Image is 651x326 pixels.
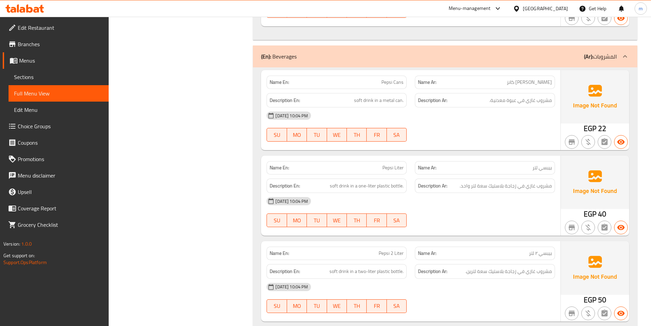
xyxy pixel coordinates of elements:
div: (En): Beverages(Ar):المشروبات [253,45,637,67]
span: SU [270,301,284,311]
strong: Description En: [270,96,300,105]
span: Promotions [18,155,103,163]
button: SA [387,299,407,313]
button: WE [327,299,347,313]
a: Upsell [3,184,109,200]
strong: Name Ar: [418,250,436,257]
button: TU [307,128,327,142]
a: Grocery Checklist [3,217,109,233]
a: Full Menu View [9,85,109,102]
button: SA [387,213,407,227]
span: EGP [584,293,596,307]
span: 50 [598,293,606,307]
span: مشروب غازي في عبوة معدنية. [489,96,552,105]
span: SA [390,130,404,140]
span: m [639,5,643,12]
button: Not has choices [598,11,611,25]
button: Purchased item [581,307,595,320]
button: TU [307,213,327,227]
span: soft drink in a two-liter plastic bottle. [329,267,404,276]
button: Available [614,11,628,25]
span: [DATE] 10:04 PM [273,284,311,290]
strong: Description En: [270,267,300,276]
span: Menu disclaimer [18,171,103,180]
span: Pepsi Cans [381,79,404,86]
strong: Description Ar: [418,182,447,190]
button: MO [287,213,307,227]
span: Get support on: [3,251,35,260]
button: WE [327,128,347,142]
strong: Name En: [270,250,289,257]
span: [DATE] 10:04 PM [273,113,311,119]
strong: Description Ar: [418,267,447,276]
button: Available [614,135,628,149]
div: [GEOGRAPHIC_DATA] [523,5,568,12]
strong: Description En: [270,182,300,190]
b: (Ar): [584,51,593,62]
img: Ae5nvW7+0k+MAAAAAElFTkSuQmCC [561,70,629,123]
span: TU [310,301,324,311]
button: TH [347,213,367,227]
button: MO [287,299,307,313]
span: Branches [18,40,103,48]
span: Sections [14,73,103,81]
a: Coverage Report [3,200,109,217]
button: SU [267,128,287,142]
span: 22 [598,122,606,135]
button: Not has choices [598,221,611,234]
button: Purchased item [581,135,595,149]
span: Version: [3,239,20,248]
span: SA [390,216,404,225]
span: Edit Menu [14,106,103,114]
span: MO [290,301,304,311]
a: Support.OpsPlatform [3,258,47,267]
span: SU [270,130,284,140]
span: مشروب غازي في زجاجة بلاستيك سعة لترين. [465,267,552,276]
span: SA [390,301,404,311]
span: Menus [19,56,103,65]
div: Menu-management [449,4,491,13]
button: TH [347,299,367,313]
span: Edit Restaurant [18,24,103,32]
span: [DATE] 10:04 PM [273,198,311,205]
span: Pepsi Liter [382,164,404,171]
a: Menu disclaimer [3,167,109,184]
button: Not branch specific item [565,221,579,234]
button: TH [347,128,367,142]
span: MO [290,130,304,140]
span: FR [369,130,384,140]
button: Purchased item [581,221,595,234]
strong: Name Ar: [418,164,436,171]
span: TH [350,301,364,311]
p: Beverages [261,52,297,61]
span: TU [310,216,324,225]
span: WE [330,130,344,140]
span: Upsell [18,188,103,196]
button: FR [367,299,386,313]
strong: Name En: [270,79,289,86]
span: 40 [598,207,606,221]
span: WE [330,301,344,311]
span: TH [350,216,364,225]
button: Available [614,221,628,234]
span: 1.0.0 [21,239,32,248]
span: Coverage Report [18,204,103,212]
span: TH [350,130,364,140]
a: Edit Restaurant [3,19,109,36]
span: Grocery Checklist [18,221,103,229]
span: Full Menu View [14,89,103,97]
a: Coupons [3,134,109,151]
span: soft drink in a one-liter plastic bottle. [330,182,404,190]
span: soft drink in a metal can. [354,96,404,105]
span: MO [290,216,304,225]
a: Choice Groups [3,118,109,134]
button: WE [327,213,347,227]
strong: Name En: [270,164,289,171]
span: مشروب غازي في زجاجة بلاستيك سعة لتر واحد. [460,182,552,190]
button: Purchased item [581,11,595,25]
button: Not branch specific item [565,135,579,149]
span: EGP [584,122,596,135]
span: بيبسي لتر [532,164,552,171]
button: SU [267,299,287,313]
button: Available [614,307,628,320]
